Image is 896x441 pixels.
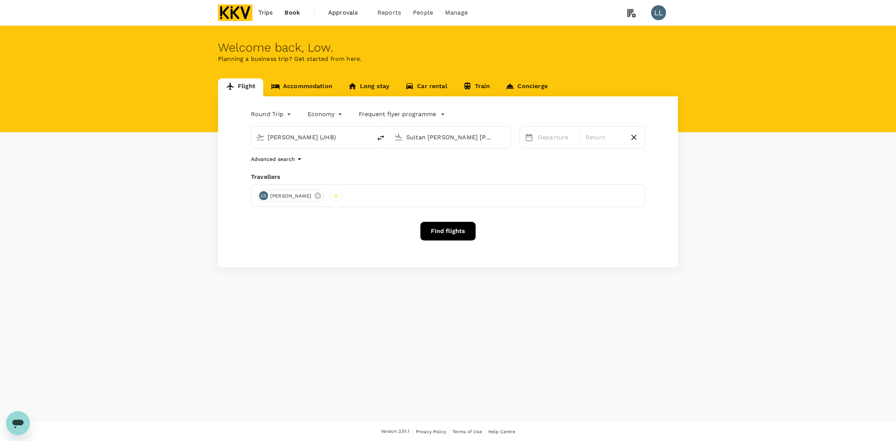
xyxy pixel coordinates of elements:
[251,155,295,163] p: Advanced search
[263,78,340,96] a: Accommodation
[381,428,410,435] span: Version 3.51.1
[367,136,368,138] button: Open
[251,108,293,120] div: Round Trip
[6,411,30,435] iframe: Button to launch messaging window
[416,428,446,436] a: Privacy Policy
[284,8,300,17] span: Book
[328,8,365,17] span: Approvals
[259,191,268,200] div: CS
[340,78,397,96] a: Long stay
[498,78,555,96] a: Concierge
[372,129,390,147] button: delete
[258,8,273,17] span: Trips
[257,190,324,202] div: CS[PERSON_NAME]
[251,173,645,181] div: Travellers
[359,110,436,119] p: Frequent flyer programme
[585,133,623,142] p: Return
[218,41,678,55] div: Welcome back , Low .
[359,110,445,119] button: Frequent flyer programme
[488,429,516,434] span: Help Centre
[397,78,455,96] a: Car rental
[538,133,576,142] p: Departure
[218,78,263,96] a: Flight
[406,131,495,143] input: Going to
[218,4,252,21] img: KKV Supply Chain Sdn Bhd
[455,78,498,96] a: Train
[445,8,468,17] span: Manage
[488,428,516,436] a: Help Centre
[651,5,666,20] div: LL
[268,131,356,143] input: Depart from
[452,428,482,436] a: Terms of Use
[251,155,304,164] button: Advanced search
[505,136,507,138] button: Open
[420,222,476,240] button: Find flights
[452,429,482,434] span: Terms of Use
[308,108,344,120] div: Economy
[218,55,678,63] p: Planning a business trip? Get started from here.
[413,8,433,17] span: People
[416,429,446,434] span: Privacy Policy
[377,8,401,17] span: Reports
[266,192,316,200] span: [PERSON_NAME]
